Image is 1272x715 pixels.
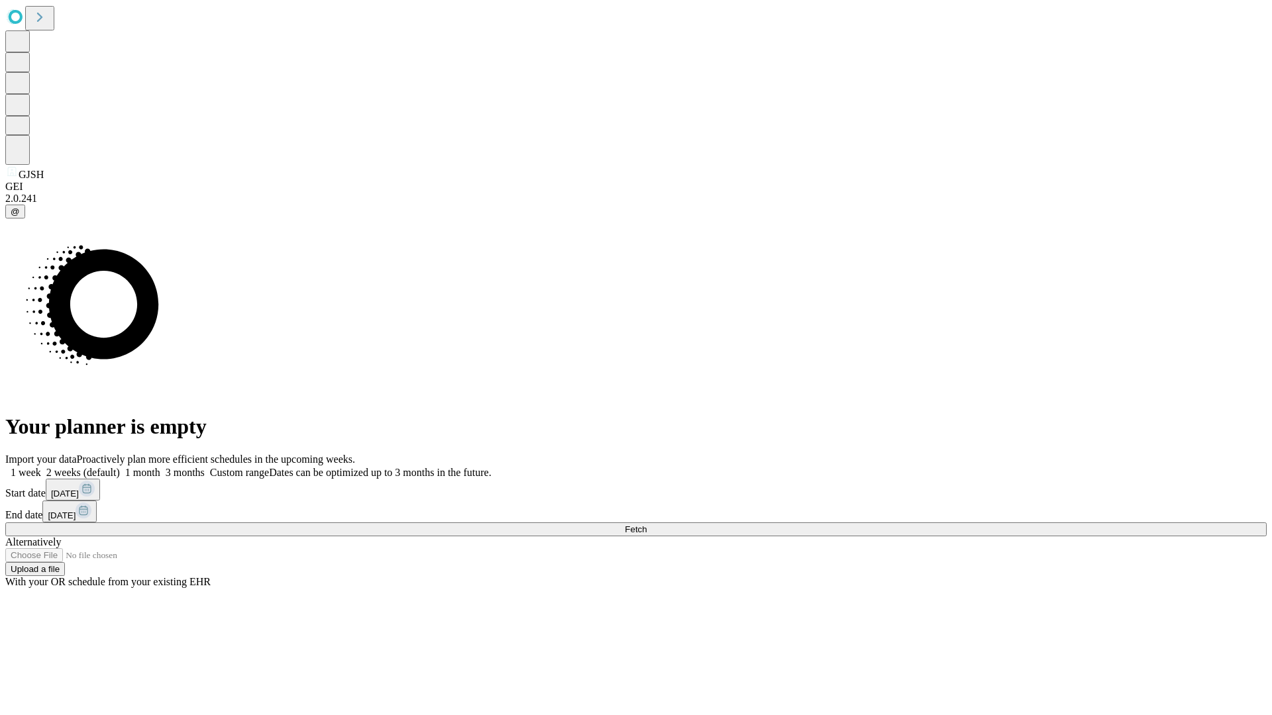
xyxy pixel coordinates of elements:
button: [DATE] [46,479,100,501]
button: @ [5,205,25,218]
span: Dates can be optimized up to 3 months in the future. [269,467,491,478]
div: 2.0.241 [5,193,1267,205]
span: Custom range [210,467,269,478]
span: Fetch [625,524,647,534]
span: 3 months [166,467,205,478]
span: @ [11,207,20,216]
span: GJSH [19,169,44,180]
span: Proactively plan more efficient schedules in the upcoming weeks. [77,453,355,465]
span: [DATE] [48,510,76,520]
h1: Your planner is empty [5,414,1267,439]
span: With your OR schedule from your existing EHR [5,576,211,587]
span: Alternatively [5,536,61,548]
button: [DATE] [42,501,97,522]
span: [DATE] [51,489,79,499]
span: Import your data [5,453,77,465]
span: 1 week [11,467,41,478]
div: Start date [5,479,1267,501]
div: End date [5,501,1267,522]
div: GEI [5,181,1267,193]
span: 2 weeks (default) [46,467,120,478]
button: Fetch [5,522,1267,536]
button: Upload a file [5,562,65,576]
span: 1 month [125,467,160,478]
